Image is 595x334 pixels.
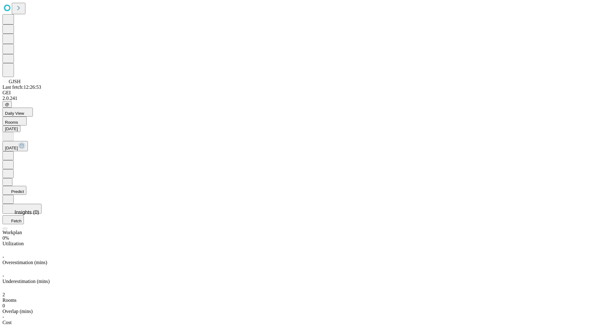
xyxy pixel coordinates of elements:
[9,79,20,84] span: GJSH
[2,279,50,284] span: Underestimation (mins)
[2,84,41,90] span: Last fetch: 12:26:53
[5,102,9,107] span: @
[5,146,18,150] span: [DATE]
[2,292,5,297] span: 2
[2,235,9,241] span: 0%
[2,204,42,214] button: Insights (0)
[2,320,11,325] span: Cost
[2,273,4,278] span: -
[2,298,16,303] span: Rooms
[2,108,33,117] button: Daily View
[5,111,24,116] span: Daily View
[2,309,33,314] span: Overlap (mins)
[2,96,593,101] div: 2.0.241
[2,101,12,108] button: @
[2,241,24,246] span: Utilization
[2,117,27,126] button: Rooms
[2,314,4,319] span: -
[5,120,18,125] span: Rooms
[2,90,593,96] div: GEI
[2,141,28,151] button: [DATE]
[15,210,39,215] span: Insights (0)
[2,254,4,259] span: -
[2,260,47,265] span: Overestimation (mins)
[2,186,26,195] button: Predict
[2,303,5,308] span: 0
[2,126,20,132] button: [DATE]
[2,230,22,235] span: Workplan
[2,215,24,224] button: Fetch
